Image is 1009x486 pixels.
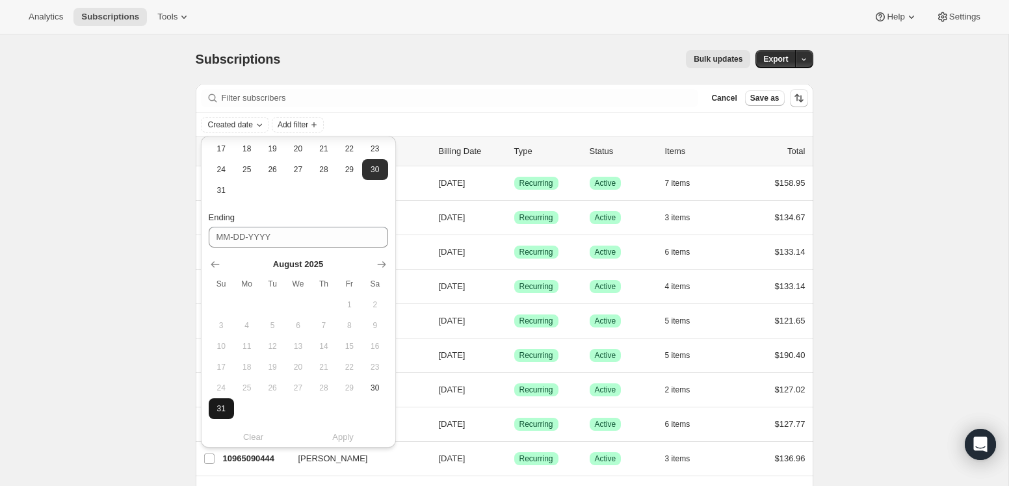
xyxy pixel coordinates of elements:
th: Tuesday [259,274,285,294]
button: Thursday August 28 2025 [311,377,336,398]
span: 26 [265,383,280,393]
button: Sunday August 24 2025 [209,159,234,180]
p: 10965090444 [223,452,288,465]
button: Friday August 29 2025 [337,377,362,398]
span: 22 [342,144,357,154]
button: 6 items [665,415,705,433]
span: Subscriptions [196,52,281,66]
button: Sunday August 24 2025 [209,377,234,398]
span: 13 [291,341,306,352]
button: Thursday August 21 2025 [311,357,336,377]
div: Items [665,145,730,158]
span: 25 [239,383,254,393]
button: Saturday August 16 2025 [362,336,387,357]
button: Wednesday August 27 2025 [285,377,311,398]
span: 17 [214,144,229,154]
button: Friday August 22 2025 [337,357,362,377]
button: Sort the results [790,89,808,107]
button: Saturday August 9 2025 [362,315,387,336]
button: Saturday August 23 2025 [362,357,387,377]
button: Wednesday August 6 2025 [285,315,311,336]
button: Thursday August 7 2025 [311,315,336,336]
span: Add filter [278,120,308,130]
span: 24 [214,164,229,175]
span: Active [595,385,616,395]
th: Saturday [362,274,387,294]
span: Active [595,212,616,223]
span: Analytics [29,12,63,22]
span: $133.14 [775,247,806,257]
span: 26 [265,164,280,175]
span: 4 [239,320,254,331]
span: 8 [342,320,357,331]
div: 10963845260[PERSON_NAME][DATE]SuccessRecurringSuccessActive3 items$134.67 [223,209,806,227]
button: Show previous month, July 2025 [206,255,224,274]
span: We [291,279,306,289]
button: 4 items [665,277,705,296]
span: [DATE] [439,212,465,222]
button: Monday August 11 2025 [234,336,259,357]
button: Monday August 25 2025 [234,377,259,398]
div: 10965090444[PERSON_NAME][DATE]SuccessRecurringSuccessActive3 items$136.96 [223,450,806,468]
button: Wednesday August 27 2025 [285,159,311,180]
span: 14 [316,341,331,352]
button: Saturday August 30 2025 [362,377,387,398]
span: Export [763,54,788,64]
button: Tuesday August 5 2025 [259,315,285,336]
span: [DATE] [439,350,465,360]
span: $158.95 [775,178,806,188]
button: Friday August 8 2025 [337,315,362,336]
span: [DATE] [439,385,465,394]
button: Friday August 1 2025 [337,294,362,315]
div: 10964205708[PERSON_NAME][DATE]SuccessRecurringSuccessActive4 items$133.14 [223,277,806,296]
button: Wednesday August 13 2025 [285,336,311,357]
button: Monday August 4 2025 [234,315,259,336]
button: Tuesday August 19 2025 [259,138,285,159]
span: 28 [316,383,331,393]
button: Created date [202,118,269,132]
span: 7 [316,320,331,331]
button: Sunday August 3 2025 [209,315,234,336]
button: 5 items [665,346,705,364]
span: 2 [367,300,382,310]
span: Mo [239,279,254,289]
span: $136.96 [775,454,806,463]
span: Tools [157,12,177,22]
span: 3 items [665,454,690,464]
div: IDCustomerBilling DateTypeStatusItemsTotal [223,145,806,158]
th: Sunday [209,274,234,294]
span: Created date [208,120,253,130]
button: Bulk updates [686,50,750,68]
button: Tuesday August 19 2025 [259,357,285,377]
span: $121.65 [775,316,806,326]
span: 19 [265,144,280,154]
th: Wednesday [285,274,311,294]
button: Analytics [21,8,71,26]
button: Tools [150,8,198,26]
button: Tuesday August 26 2025 [259,377,285,398]
span: Active [595,419,616,429]
span: $127.02 [775,385,806,394]
span: 29 [342,383,357,393]
span: Active [595,247,616,257]
button: Settings [928,8,988,26]
span: [DATE] [439,178,465,188]
button: Tuesday August 26 2025 [259,159,285,180]
span: 25 [239,164,254,175]
span: 31 [214,185,229,196]
button: Friday August 15 2025 [337,336,362,357]
span: Ending [209,212,235,222]
span: 31 [214,403,229,414]
th: Friday [337,274,362,294]
span: [DATE] [439,281,465,291]
span: 28 [316,164,331,175]
button: 3 items [665,209,705,227]
span: $134.67 [775,212,806,222]
span: [PERSON_NAME] [298,452,368,465]
button: Sunday August 17 2025 [209,138,234,159]
button: 6 items [665,243,705,261]
button: 2 items [665,381,705,399]
span: 5 items [665,316,690,326]
div: Type [514,145,579,158]
span: 3 items [665,212,690,223]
